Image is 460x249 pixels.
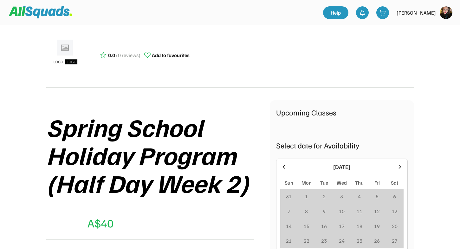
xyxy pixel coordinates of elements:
[9,6,72,18] img: Squad%20Logo.svg
[276,107,408,118] div: Upcoming Classes
[87,214,113,232] div: A$40
[357,237,362,245] div: 25
[305,207,308,215] div: 8
[323,193,326,200] div: 2
[301,179,312,187] div: Mon
[392,222,398,230] div: 20
[357,222,362,230] div: 18
[374,179,380,187] div: Fri
[320,179,328,187] div: Tue
[339,207,345,215] div: 10
[321,237,327,245] div: 23
[49,37,81,69] img: ui-kit-placeholders-product-5_1200x.webp
[321,222,327,230] div: 16
[337,179,347,187] div: Wed
[305,193,308,200] div: 1
[286,237,292,245] div: 21
[285,179,293,187] div: Sun
[46,113,270,197] div: Spring School Holiday Program (Half Day Week 2)
[374,237,380,245] div: 26
[376,193,379,200] div: 5
[323,6,348,19] a: Help
[393,193,396,200] div: 6
[391,179,398,187] div: Sat
[358,193,361,200] div: 4
[288,207,290,215] div: 7
[440,6,452,19] img: https%3A%2F%2F94044dc9e5d3b3599ffa5e2d56a015ce.cdn.bubble.io%2Ff1731194368288x766737044788684200%...
[339,222,345,230] div: 17
[152,51,190,59] div: Add to favourites
[397,9,436,16] div: [PERSON_NAME]
[108,51,115,59] div: 0.0
[286,222,292,230] div: 14
[340,193,343,200] div: 3
[116,51,140,59] div: (0 reviews)
[359,10,366,16] img: bell-03%20%281%29.svg
[286,193,292,200] div: 31
[374,207,380,215] div: 12
[355,179,364,187] div: Thu
[357,207,362,215] div: 11
[46,214,62,229] img: yH5BAEAAAAALAAAAAABAAEAAAIBRAA7
[304,222,309,230] div: 15
[339,237,345,245] div: 24
[392,207,398,215] div: 13
[379,10,386,16] img: shopping-cart-01%20%281%29.svg
[291,163,393,171] div: [DATE]
[323,207,326,215] div: 9
[276,140,408,151] div: Select date for Availability
[374,222,380,230] div: 19
[392,237,398,245] div: 27
[304,237,309,245] div: 22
